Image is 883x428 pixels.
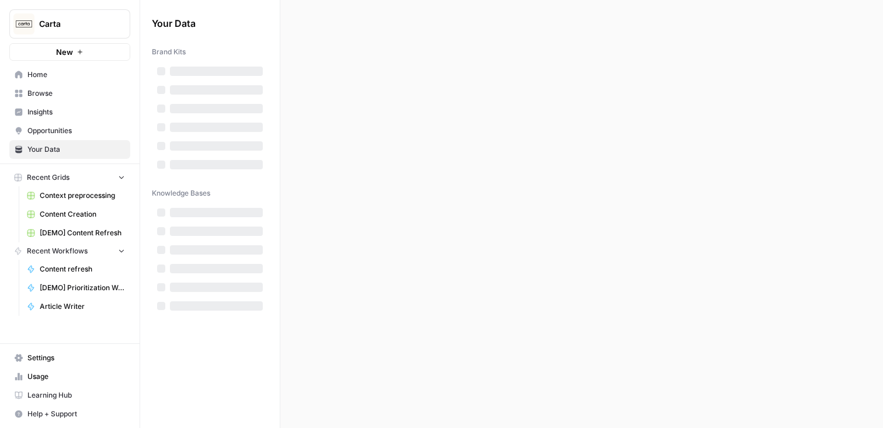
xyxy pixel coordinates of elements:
span: Recent Grids [27,172,69,183]
a: Insights [9,103,130,121]
a: Article Writer [22,297,130,316]
a: Content refresh [22,260,130,279]
span: Opportunities [27,126,125,136]
span: Your Data [27,144,125,155]
a: [DEMO] Content Refresh [22,224,130,242]
span: Knowledge Bases [152,188,210,199]
span: Carta [39,18,110,30]
span: [DEMO] Prioritization Workflow for creation [40,283,125,293]
span: Home [27,69,125,80]
span: Your Data [152,16,254,30]
a: Your Data [9,140,130,159]
span: New [56,46,73,58]
span: Content refresh [40,264,125,274]
span: Context preprocessing [40,190,125,201]
a: Browse [9,84,130,103]
button: Help + Support [9,405,130,423]
a: [DEMO] Prioritization Workflow for creation [22,279,130,297]
a: Context preprocessing [22,186,130,205]
span: Recent Workflows [27,246,88,256]
span: Browse [27,88,125,99]
a: Content Creation [22,205,130,224]
span: Settings [27,353,125,363]
span: Insights [27,107,125,117]
span: Article Writer [40,301,125,312]
span: Brand Kits [152,47,186,57]
button: Recent Workflows [9,242,130,260]
a: Learning Hub [9,386,130,405]
button: Recent Grids [9,169,130,186]
a: Opportunities [9,121,130,140]
span: Usage [27,371,125,382]
button: Workspace: Carta [9,9,130,39]
span: Learning Hub [27,390,125,401]
a: Home [9,65,130,84]
span: Help + Support [27,409,125,419]
button: New [9,43,130,61]
img: Carta Logo [13,13,34,34]
span: Content Creation [40,209,125,220]
span: [DEMO] Content Refresh [40,228,125,238]
a: Usage [9,367,130,386]
a: Settings [9,349,130,367]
